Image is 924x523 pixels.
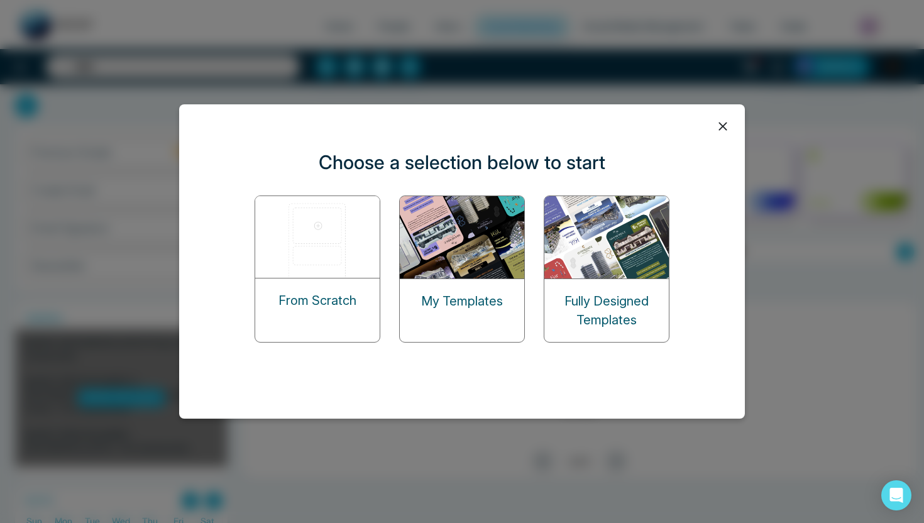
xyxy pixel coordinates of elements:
p: From Scratch [278,291,356,310]
div: Open Intercom Messenger [881,480,911,510]
img: start-from-scratch.png [255,196,381,278]
img: designed-templates.png [544,196,670,278]
img: my-templates.png [400,196,525,278]
p: Choose a selection below to start [319,148,605,177]
p: My Templates [421,292,503,311]
p: Fully Designed Templates [544,292,669,329]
